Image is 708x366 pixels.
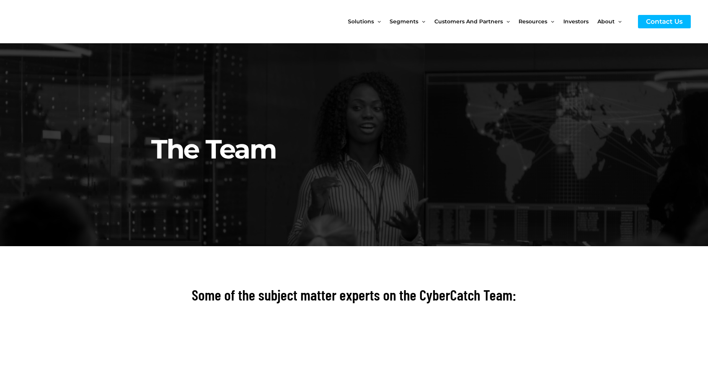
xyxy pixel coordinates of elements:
span: Segments [390,5,418,38]
span: Menu Toggle [615,5,622,38]
span: Menu Toggle [374,5,381,38]
h2: The Team [151,64,563,167]
a: Investors [563,5,597,38]
span: Solutions [348,5,374,38]
span: Menu Toggle [503,5,510,38]
span: Investors [563,5,589,38]
span: Menu Toggle [418,5,425,38]
img: CyberCatch [13,6,105,38]
span: Customers and Partners [434,5,503,38]
span: Menu Toggle [547,5,554,38]
a: Contact Us [638,15,691,28]
h2: Some of the subject matter experts on the CyberCatch Team: [140,285,568,305]
nav: Site Navigation: New Main Menu [348,5,630,38]
span: About [597,5,615,38]
span: Resources [519,5,547,38]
